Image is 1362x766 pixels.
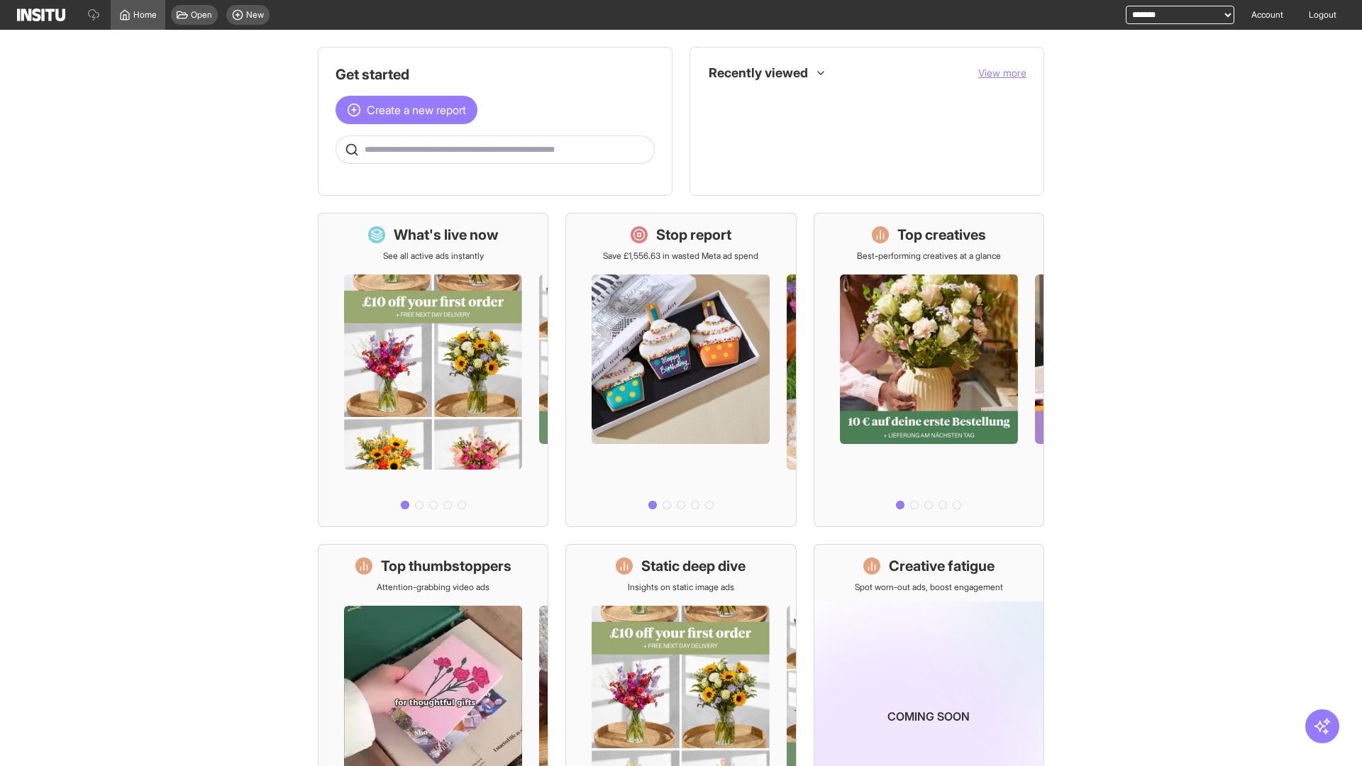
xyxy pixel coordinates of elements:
button: Create a new report [336,96,477,124]
h1: Get started [336,65,655,84]
span: Home [133,9,157,21]
p: Save £1,556.63 in wasted Meta ad spend [603,250,758,262]
img: Logo [17,9,65,21]
a: Top creativesBest-performing creatives at a glance [814,213,1044,527]
h1: Static deep dive [641,556,746,576]
span: New [246,9,264,21]
h1: Top thumbstoppers [381,556,511,576]
span: Create a new report [367,101,466,118]
h1: Stop report [656,225,731,245]
button: View more [978,66,1026,80]
span: Open [191,9,212,21]
p: Best-performing creatives at a glance [857,250,1001,262]
h1: What's live now [394,225,499,245]
span: View more [978,67,1026,79]
p: Insights on static image ads [628,582,734,593]
p: Attention-grabbing video ads [377,582,489,593]
a: What's live nowSee all active ads instantly [318,213,548,527]
h1: Top creatives [897,225,986,245]
a: Stop reportSave £1,556.63 in wasted Meta ad spend [565,213,796,527]
p: See all active ads instantly [383,250,484,262]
